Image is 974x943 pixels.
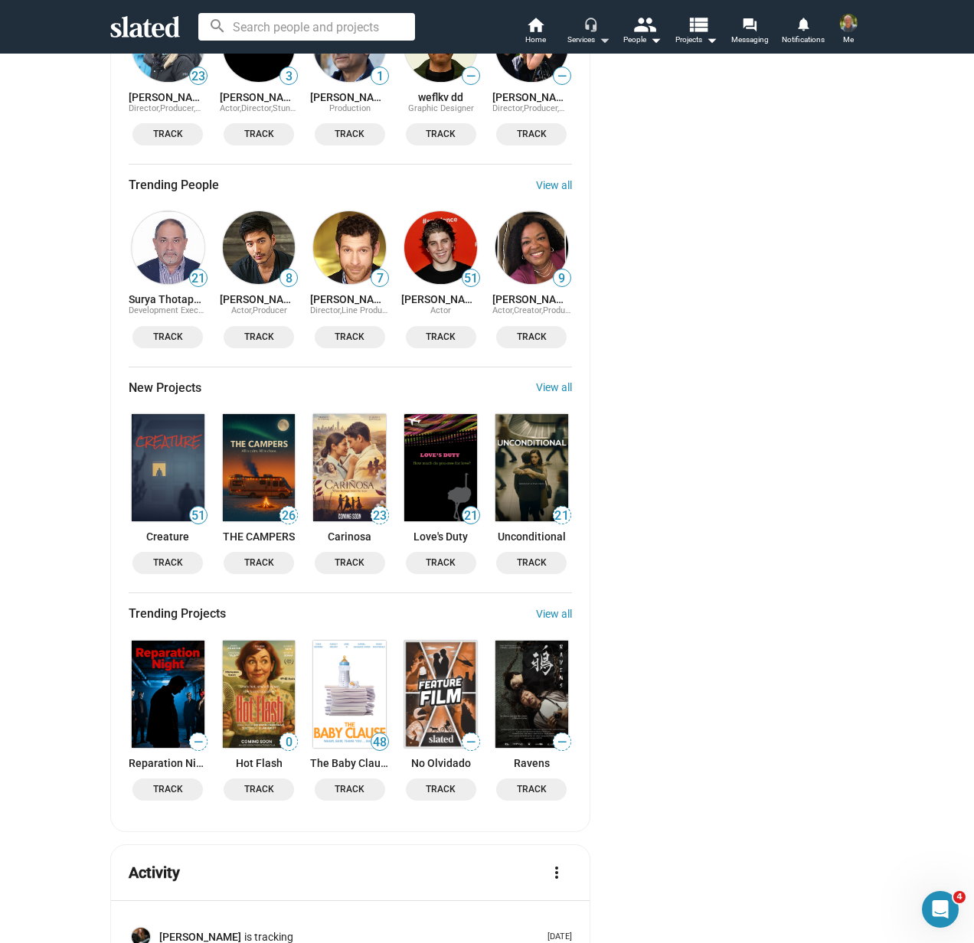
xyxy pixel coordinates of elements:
a: Home [508,15,562,49]
mat-icon: more_vert [547,863,566,882]
mat-icon: view_list [687,13,709,35]
span: Writer [195,103,219,113]
button: Track [496,123,567,145]
span: 0 [280,735,297,750]
a: [PERSON_NAME] [220,91,299,103]
a: The Baby Clause [310,638,389,751]
a: View all [536,179,572,191]
a: Unconditional [492,530,571,543]
mat-icon: forum [742,17,757,31]
a: Unconditional [492,411,571,524]
button: Track [132,778,203,801]
button: Track [224,326,294,348]
span: Track [415,781,467,798]
a: No Olvidado [401,638,480,751]
img: The Baby Clause [313,641,386,748]
p: [DATE] [541,932,572,943]
span: Actor, [231,305,253,315]
span: Graphic Designer [408,103,474,113]
span: Development Executive, [129,305,218,315]
img: Surya Thotapalli [132,211,204,284]
span: 7 [371,271,388,286]
img: Joe Owens [839,14,858,32]
span: Writer [559,103,583,113]
span: Track [505,781,557,798]
button: Track [224,778,294,801]
a: Reparation Night [129,757,208,769]
span: Home [525,31,546,49]
img: Hot Flash [223,641,296,748]
button: Track [406,778,476,801]
div: Services [567,31,610,49]
span: Trending People [129,177,219,193]
span: New Projects [129,380,201,396]
a: THE CAMPERS [220,530,299,543]
img: Love's Duty [404,414,477,521]
button: Track [224,123,294,145]
a: Notifications [776,15,830,49]
span: — [462,735,479,749]
span: Me [843,31,854,49]
span: Track [415,126,467,142]
span: Track [415,329,467,345]
button: Track [315,326,385,348]
span: Producer, [160,103,201,113]
span: Production [329,103,371,113]
span: Stunt Coordinator, [273,103,341,113]
a: View all [536,381,572,393]
a: Reparation Night [129,638,208,751]
iframe: Intercom live chat [922,891,959,928]
a: Carinosa [310,530,389,543]
button: Track [406,123,476,145]
span: 48 [371,735,388,750]
a: Love's Duty [401,411,480,524]
a: Hot Flash [220,638,299,751]
a: Ravens [492,638,571,751]
img: Unconditional [495,414,568,521]
mat-icon: notifications [796,16,810,31]
mat-icon: arrow_drop_down [646,31,665,49]
span: Track [324,126,376,142]
span: Track [324,555,376,571]
a: [PERSON_NAME] [310,293,389,305]
span: 4 [953,891,966,903]
a: Surya Thotapalli [129,293,208,305]
img: No Olvidado [404,641,477,748]
mat-icon: headset_mic [583,17,597,31]
span: Track [233,329,285,345]
span: — [462,69,479,83]
a: [PERSON_NAME] [492,91,571,103]
span: 21 [462,508,479,524]
span: Track [505,329,557,345]
span: 3 [280,69,297,84]
img: Matt Schichter [313,211,386,284]
span: Track [233,781,285,798]
span: Actor, [220,103,241,113]
a: [PERSON_NAME] [492,293,571,305]
button: Services [562,15,616,49]
span: 51 [462,271,479,286]
a: View all [536,608,572,620]
span: 26 [280,508,297,524]
span: Track [415,555,467,571]
span: 1 [371,69,388,84]
span: Line Producer, [342,305,395,315]
img: Lukas Gage [404,211,477,284]
a: [PERSON_NAME] [401,293,480,305]
button: Track [224,552,294,574]
span: — [190,735,207,749]
button: Track [132,552,203,574]
mat-icon: arrow_drop_down [702,31,721,49]
button: Joe OwensMe [830,11,867,51]
a: Love's Duty [401,530,480,543]
span: Actor [430,305,451,315]
button: Track [132,326,203,348]
span: Track [233,555,285,571]
span: Track [324,781,376,798]
button: Projects [669,15,723,49]
span: Track [142,781,194,798]
button: Track [132,123,203,145]
button: Track [315,123,385,145]
button: Track [406,552,476,574]
span: 21 [190,271,207,286]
